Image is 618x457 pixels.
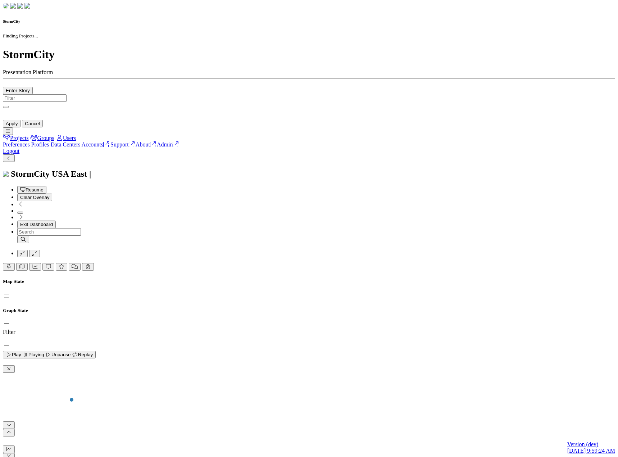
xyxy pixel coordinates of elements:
span: Unpause [45,352,71,357]
a: Users [56,135,76,141]
a: Data Centers [50,141,80,148]
a: Version (dev) [DATE] 9:59:24 AM [567,441,615,454]
a: About [136,141,156,148]
h1: StormCity [3,48,615,61]
button: Cancel [22,120,43,127]
input: Search [17,228,81,236]
a: Groups [30,135,54,141]
span: Play [6,352,21,357]
span: [DATE] 9:59:24 AM [567,448,615,454]
button: Exit Dashboard [17,221,56,228]
button: Play Playing Unpause Replay [3,351,96,358]
span: Presentation Platform [3,69,53,75]
img: chi-fish-icon.svg [3,171,9,177]
img: chi-fish-down.png [10,3,16,9]
a: Preferences [3,141,30,148]
img: chi-fish-up.png [17,3,23,9]
a: Support [110,141,135,148]
img: chi-fish-down.png [3,3,9,9]
button: Enter Story [3,87,33,94]
small: Finding Projects... [3,33,38,39]
a: Admin [157,141,178,148]
a: Accounts [82,141,109,148]
span: Playing [22,352,44,357]
span: Replay [72,352,93,357]
span: | [89,169,91,178]
h5: Graph State [3,308,615,313]
a: Logout [3,148,19,154]
img: chi-fish-blink.png [24,3,30,9]
a: Profiles [31,141,49,148]
h5: Map State [3,279,615,284]
label: Filter [3,329,15,335]
span: USA East [52,169,87,178]
a: Projects [3,135,29,141]
span: StormCity [11,169,50,178]
input: Filter [3,94,67,102]
button: Resume [17,186,46,194]
h6: StormCity [3,19,615,23]
button: Clear Overlay [17,194,52,201]
button: Apply [3,120,21,127]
